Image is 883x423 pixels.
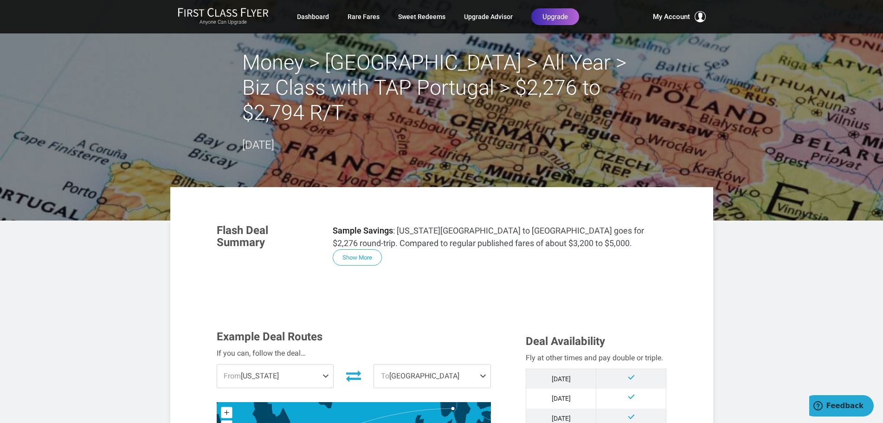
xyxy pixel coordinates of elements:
button: Show More [333,249,382,266]
p: : [US_STATE][GEOGRAPHIC_DATA] to [GEOGRAPHIC_DATA] goes for $2,276 round-trip. Compared to regula... [333,224,667,249]
a: First Class FlyerAnyone Can Upgrade [178,7,269,26]
td: [DATE] [526,369,596,389]
div: If you can, follow the deal… [217,347,491,359]
button: My Account [653,11,706,22]
span: Deal Availability [526,335,605,348]
div: Fly at other times and pay double or triple. [526,352,666,364]
span: From [224,371,241,380]
span: [US_STATE] [217,364,334,388]
small: Anyone Can Upgrade [178,19,269,26]
img: First Class Flyer [178,7,269,17]
strong: Sample Savings [333,226,393,235]
a: Dashboard [297,8,329,25]
h3: Flash Deal Summary [217,224,319,249]
path: Estonia [481,410,492,420]
h2: Money > [GEOGRAPHIC_DATA] > All Year > Biz Class with TAP Portugal > $2,276 to $2,794 R/T [242,50,641,125]
a: Upgrade Advisor [464,8,513,25]
a: Sweet Redeems [398,8,445,25]
span: Example Deal Routes [217,330,322,343]
span: To [381,371,389,380]
time: [DATE] [242,138,274,151]
iframe: Opens a widget where you can find more information [809,395,874,418]
td: [DATE] [526,389,596,408]
span: My Account [653,11,690,22]
a: Upgrade [531,8,579,25]
span: [GEOGRAPHIC_DATA] [374,364,490,388]
a: Rare Fares [348,8,380,25]
button: Invert Route Direction [341,365,367,386]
